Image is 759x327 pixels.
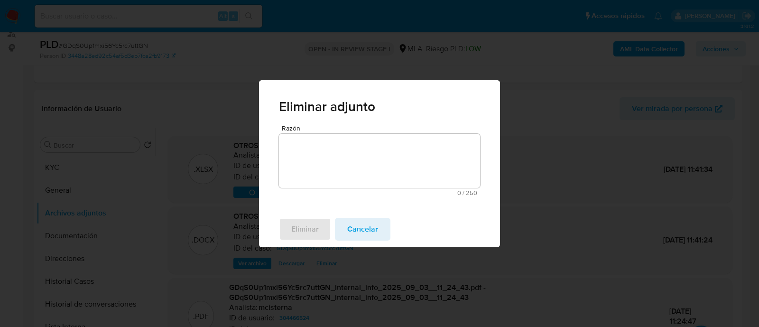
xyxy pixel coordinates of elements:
[259,80,500,247] div: Eliminar adjunto
[347,219,378,240] span: Cancelar
[282,125,483,132] span: Razón
[335,218,390,241] button: cancel.action
[279,134,480,188] textarea: Razón
[282,190,477,196] span: Máximo 250 caracteres
[279,100,480,113] span: Eliminar adjunto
